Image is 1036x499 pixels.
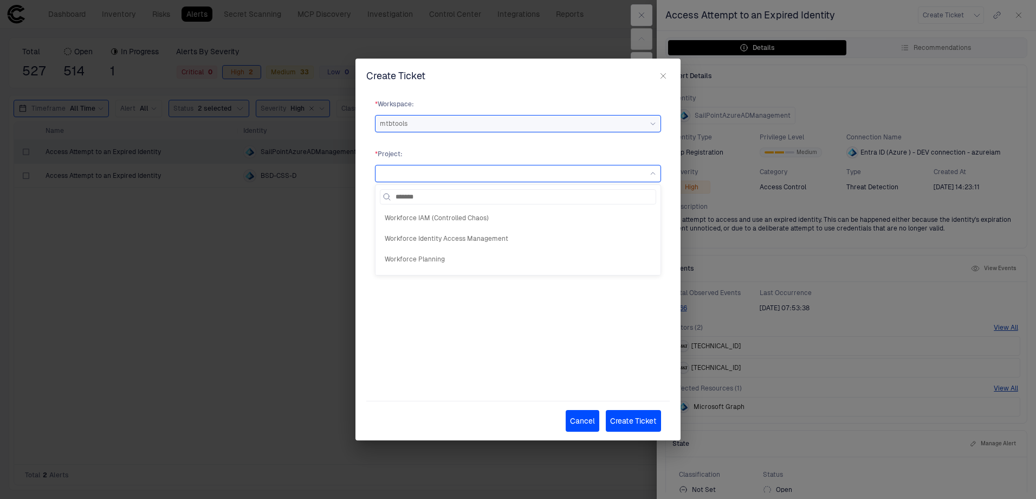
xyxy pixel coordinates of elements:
span: mtbtools [380,119,407,128]
span: Workforce Identity Access Management [385,234,651,243]
span: Create Ticket [366,69,425,82]
button: Cancel [566,410,599,432]
button: Create Ticket [606,410,661,432]
span: Workforce Planning [385,255,651,264]
span: Workspace : [375,100,661,108]
span: Workforce IAM (Controlled Chaos) [385,214,651,222]
span: Project : [375,150,661,158]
